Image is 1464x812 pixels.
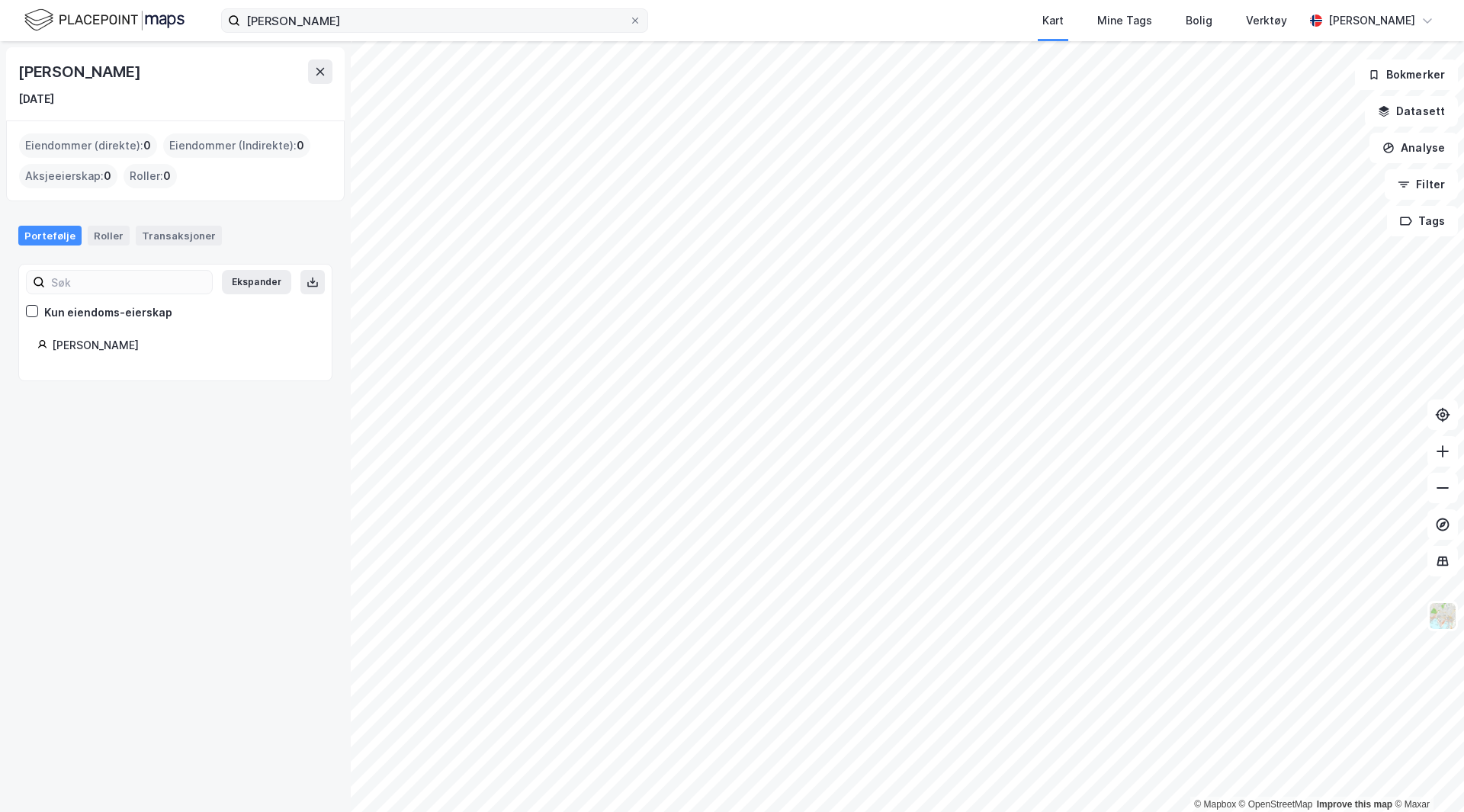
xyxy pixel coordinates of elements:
[18,59,143,84] div: [PERSON_NAME]
[297,136,304,155] span: 0
[163,167,171,185] span: 0
[88,226,130,246] div: Roller
[1365,96,1458,127] button: Datasett
[1097,11,1152,30] div: Mine Tags
[18,226,82,246] div: Portefølje
[19,133,157,158] div: Eiendommer (direkte) :
[19,164,117,188] div: Aksjeeierskap :
[240,9,629,32] input: Søk på adresse, matrikkel, gårdeiere, leietakere eller personer
[1317,799,1392,810] a: Improve this map
[1194,799,1236,810] a: Mapbox
[1388,739,1464,812] div: Kontrollprogram for chat
[136,226,222,246] div: Transaksjoner
[1428,602,1457,631] img: Z
[143,136,151,155] span: 0
[163,133,310,158] div: Eiendommer (Indirekte) :
[24,7,185,34] img: logo.f888ab2527a4732fd821a326f86c7f29.svg
[1387,206,1458,236] button: Tags
[1388,739,1464,812] iframe: Chat Widget
[45,271,212,294] input: Søk
[1355,59,1458,90] button: Bokmerker
[124,164,177,188] div: Roller :
[44,303,172,322] div: Kun eiendoms-eierskap
[1239,799,1313,810] a: OpenStreetMap
[52,336,313,355] div: [PERSON_NAME]
[18,90,54,108] div: [DATE]
[1042,11,1064,30] div: Kart
[104,167,111,185] span: 0
[1328,11,1415,30] div: [PERSON_NAME]
[222,270,291,294] button: Ekspander
[1385,169,1458,200] button: Filter
[1246,11,1287,30] div: Verktøy
[1186,11,1212,30] div: Bolig
[1369,133,1458,163] button: Analyse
